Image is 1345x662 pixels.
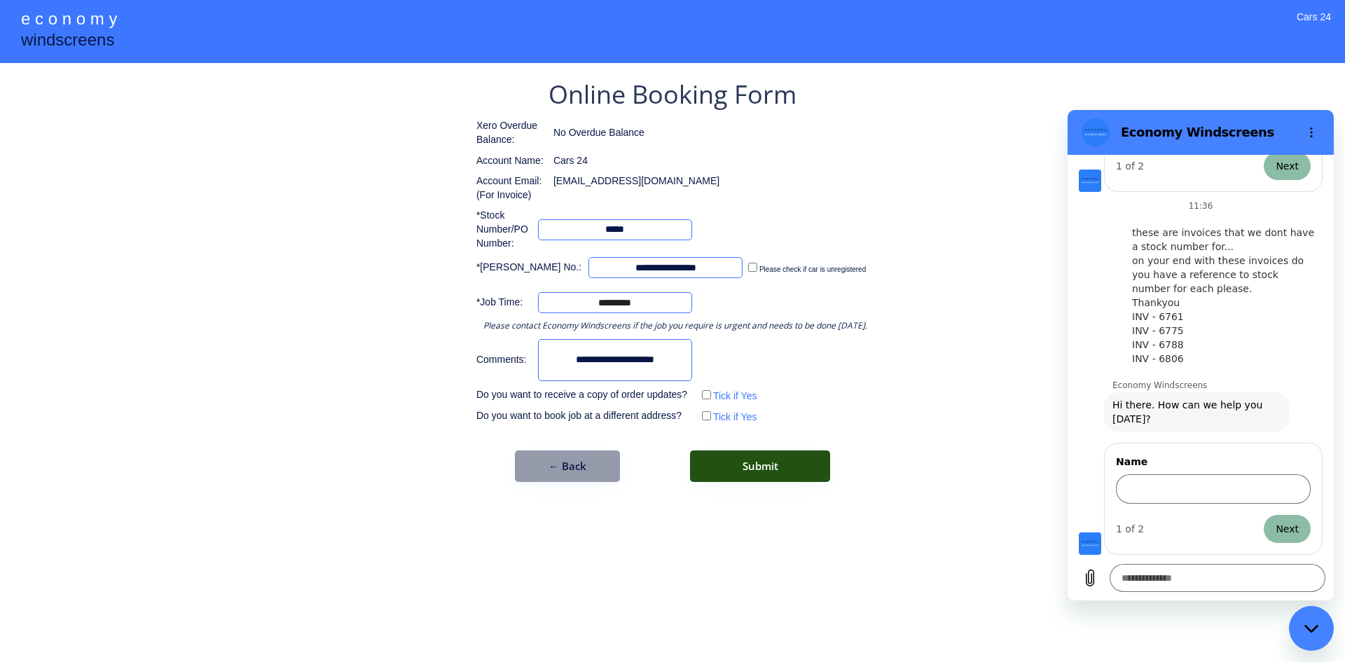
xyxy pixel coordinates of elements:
div: Cars 24 [553,154,606,168]
button: Submit [690,450,830,482]
div: windscreens [21,28,114,55]
div: No Overdue Balance [553,126,644,140]
iframe: Button to launch messaging window, conversation in progress [1289,606,1334,651]
div: [EMAIL_ADDRESS][DOMAIN_NAME] [553,174,719,188]
div: Do you want to book job at a different address? [476,409,692,423]
div: *[PERSON_NAME] No.: [476,261,581,275]
div: Please contact Economy Windscreens if the job you require is urgent and needs to be done [DATE]. [483,320,867,332]
div: Xero Overdue Balance: [476,119,546,146]
div: Account Email: (For Invoice) [476,174,546,202]
div: Online Booking Form [549,77,796,112]
div: Cars 24 [1297,11,1331,42]
label: Tick if Yes [713,390,757,401]
label: Tick if Yes [713,411,757,422]
button: ← Back [515,450,620,482]
div: Comments: [476,353,531,367]
label: Please check if car is unregistered [759,266,866,273]
div: Do you want to receive a copy of order updates? [476,388,692,402]
div: Account Name: [476,154,546,168]
div: e c o n o m y [21,7,117,34]
div: *Stock Number/PO Number: [476,209,531,250]
div: *Job Time: [476,296,531,310]
iframe: Messaging window [1068,110,1334,600]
